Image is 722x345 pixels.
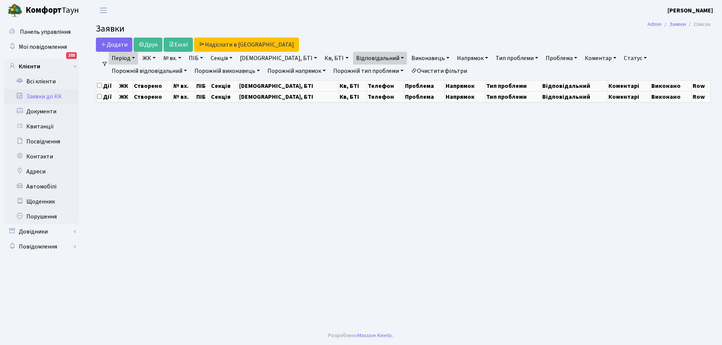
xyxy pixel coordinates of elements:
[208,52,235,65] a: Секція
[96,38,132,52] a: Додати
[164,38,193,52] a: Excel
[4,119,79,134] a: Квитанції
[686,20,711,29] li: Список
[4,24,79,39] a: Панель управління
[195,91,210,102] th: ПІБ
[607,91,651,102] th: Коментарі
[4,179,79,194] a: Автомобілі
[4,239,79,254] a: Повідомлення
[96,91,118,102] th: Дії
[621,52,650,65] a: Статус
[238,80,338,91] th: [DEMOGRAPHIC_DATA], БТІ
[651,91,692,102] th: Виконано
[445,80,485,91] th: Напрямок
[353,52,407,65] a: Відповідальний
[493,52,541,65] a: Тип проблеми
[4,164,79,179] a: Адреси
[264,65,329,77] a: Порожній напрямок
[669,20,686,28] a: Заявки
[4,74,79,89] a: Всі клієнти
[607,80,651,91] th: Коментарі
[109,52,138,65] a: Період
[133,38,162,52] a: Друк
[454,52,491,65] a: Напрямок
[667,6,713,15] a: [PERSON_NAME]
[19,43,67,51] span: Мої повідомлення
[4,134,79,149] a: Посвідчення
[330,65,407,77] a: Порожній тип проблеми
[195,80,210,91] th: ПІБ
[140,52,159,65] a: ЖК
[4,89,79,104] a: Заявки до КК
[237,52,320,65] a: [DEMOGRAPHIC_DATA], БТІ
[485,80,541,91] th: Тип проблеми
[4,224,79,239] a: Довідники
[485,91,541,102] th: Тип проблеми
[404,80,444,91] th: Проблема
[133,80,173,91] th: Створено
[328,331,394,340] div: Розроблено .
[173,80,196,91] th: № вх.
[651,80,692,91] th: Виконано
[173,91,196,102] th: № вх.
[94,4,113,17] button: Переключити навігацію
[4,39,79,54] a: Мої повідомлення103
[101,41,127,49] span: Додати
[358,331,393,339] a: Massive Kinetic
[692,91,710,102] th: Row
[648,20,661,28] a: Admin
[191,65,263,77] a: Порожній виконавець
[210,91,238,102] th: Секція
[96,80,118,91] th: Дії
[109,65,190,77] a: Порожній відповідальний
[4,194,79,209] a: Щоденник
[582,52,619,65] a: Коментар
[541,91,607,102] th: Відповідальний
[186,52,206,65] a: ПІБ
[338,91,367,102] th: Кв, БТІ
[26,4,79,17] span: Таун
[210,80,238,91] th: Секція
[338,80,367,91] th: Кв, БТІ
[238,91,338,102] th: [DEMOGRAPHIC_DATA], БТІ
[692,80,710,91] th: Row
[4,59,79,74] a: Клієнти
[26,4,62,16] b: Комфорт
[66,52,77,59] div: 103
[445,91,485,102] th: Напрямок
[20,28,71,36] span: Панель управління
[4,149,79,164] a: Контакти
[408,52,452,65] a: Виконавець
[404,91,444,102] th: Проблема
[367,91,404,102] th: Телефон
[4,104,79,119] a: Документи
[4,209,79,224] a: Порушення
[541,80,607,91] th: Відповідальний
[543,52,580,65] a: Проблема
[8,3,23,18] img: logo.png
[408,65,470,77] a: Очистити фільтри
[96,22,124,35] span: Заявки
[636,17,722,32] nav: breadcrumb
[118,80,133,91] th: ЖК
[194,38,299,52] a: Надіслати в [GEOGRAPHIC_DATA]
[322,52,351,65] a: Кв, БТІ
[133,91,173,102] th: Створено
[367,80,404,91] th: Телефон
[160,52,184,65] a: № вх.
[118,91,133,102] th: ЖК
